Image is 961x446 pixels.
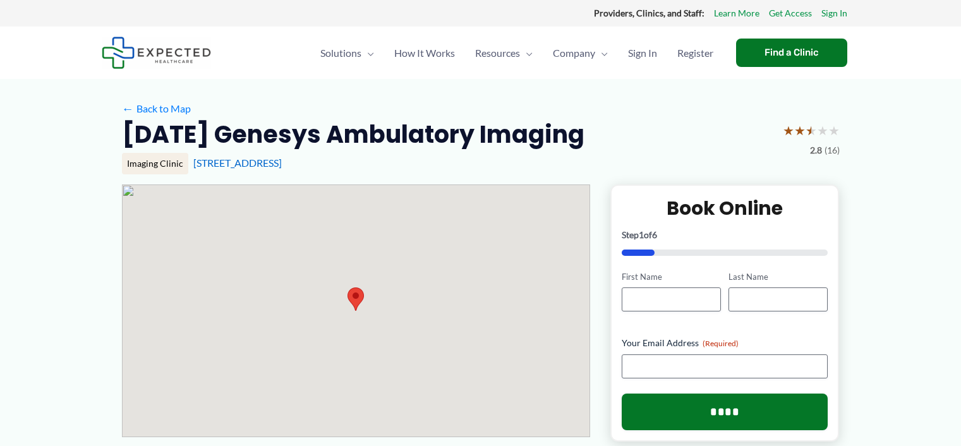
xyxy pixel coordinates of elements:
[543,31,618,75] a: CompanyMenu Toggle
[714,5,759,21] a: Learn More
[122,102,134,114] span: ←
[677,31,713,75] span: Register
[667,31,723,75] a: Register
[475,31,520,75] span: Resources
[769,5,812,21] a: Get Access
[594,8,704,18] strong: Providers, Clinics, and Staff:
[595,31,608,75] span: Menu Toggle
[520,31,533,75] span: Menu Toggle
[628,31,657,75] span: Sign In
[361,31,374,75] span: Menu Toggle
[783,119,794,142] span: ★
[825,142,840,159] span: (16)
[310,31,384,75] a: SolutionsMenu Toggle
[817,119,828,142] span: ★
[310,31,723,75] nav: Primary Site Navigation
[821,5,847,21] a: Sign In
[794,119,806,142] span: ★
[122,99,191,118] a: ←Back to Map
[553,31,595,75] span: Company
[806,119,817,142] span: ★
[703,339,739,348] span: (Required)
[622,271,721,283] label: First Name
[622,196,828,220] h2: Book Online
[122,153,188,174] div: Imaging Clinic
[320,31,361,75] span: Solutions
[394,31,455,75] span: How It Works
[810,142,822,159] span: 2.8
[193,157,282,169] a: [STREET_ADDRESS]
[728,271,828,283] label: Last Name
[384,31,465,75] a: How It Works
[622,231,828,239] p: Step of
[122,119,584,150] h2: [DATE] Genesys Ambulatory Imaging
[102,37,211,69] img: Expected Healthcare Logo - side, dark font, small
[652,229,657,240] span: 6
[622,337,828,349] label: Your Email Address
[618,31,667,75] a: Sign In
[639,229,644,240] span: 1
[465,31,543,75] a: ResourcesMenu Toggle
[828,119,840,142] span: ★
[736,39,847,67] a: Find a Clinic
